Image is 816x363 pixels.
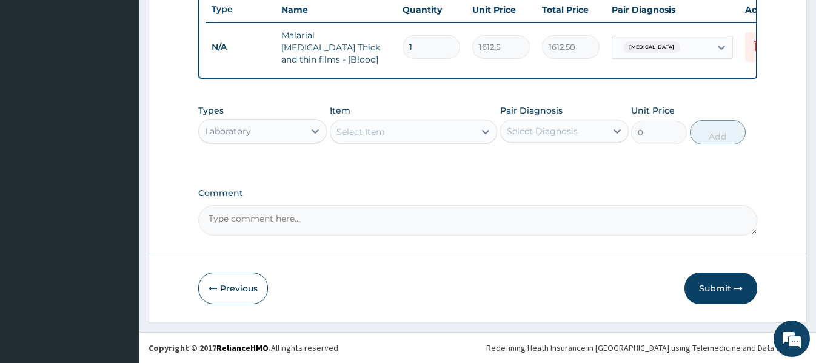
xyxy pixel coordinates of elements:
[199,6,228,35] div: Minimize live chat window
[198,106,224,116] label: Types
[22,61,49,91] img: d_794563401_company_1708531726252_794563401
[336,126,385,138] div: Select Item
[275,23,396,72] td: Malarial [MEDICAL_DATA] Thick and thin films - [Blood]
[330,104,350,117] label: Item
[623,41,680,53] span: [MEDICAL_DATA]
[216,342,269,353] a: RelianceHMO
[205,125,251,137] div: Laboratory
[149,342,271,353] strong: Copyright © 2017 .
[63,68,204,84] div: Chat with us now
[631,104,675,117] label: Unit Price
[206,36,275,58] td: N/A
[139,332,816,363] footer: All rights reserved.
[6,237,231,280] textarea: Type your message and hit 'Enter'
[690,120,746,144] button: Add
[500,104,563,117] label: Pair Diagnosis
[507,125,578,137] div: Select Diagnosis
[198,188,757,198] label: Comment
[198,273,268,304] button: Previous
[70,106,167,228] span: We're online!
[684,273,757,304] button: Submit
[486,342,807,354] div: Redefining Heath Insurance in [GEOGRAPHIC_DATA] using Telemedicine and Data Science!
